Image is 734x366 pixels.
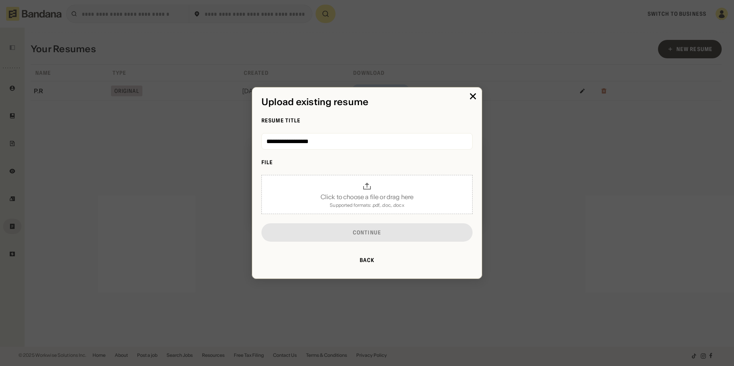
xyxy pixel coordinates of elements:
div: Supported formats: .pdf, .doc, .docx [330,203,404,208]
div: Resume Title [261,117,473,124]
div: File [261,159,473,166]
div: Upload existing resume [261,97,473,108]
div: Back [360,257,374,263]
div: Click to choose a file or drag here [321,194,414,200]
div: Continue [353,230,381,235]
